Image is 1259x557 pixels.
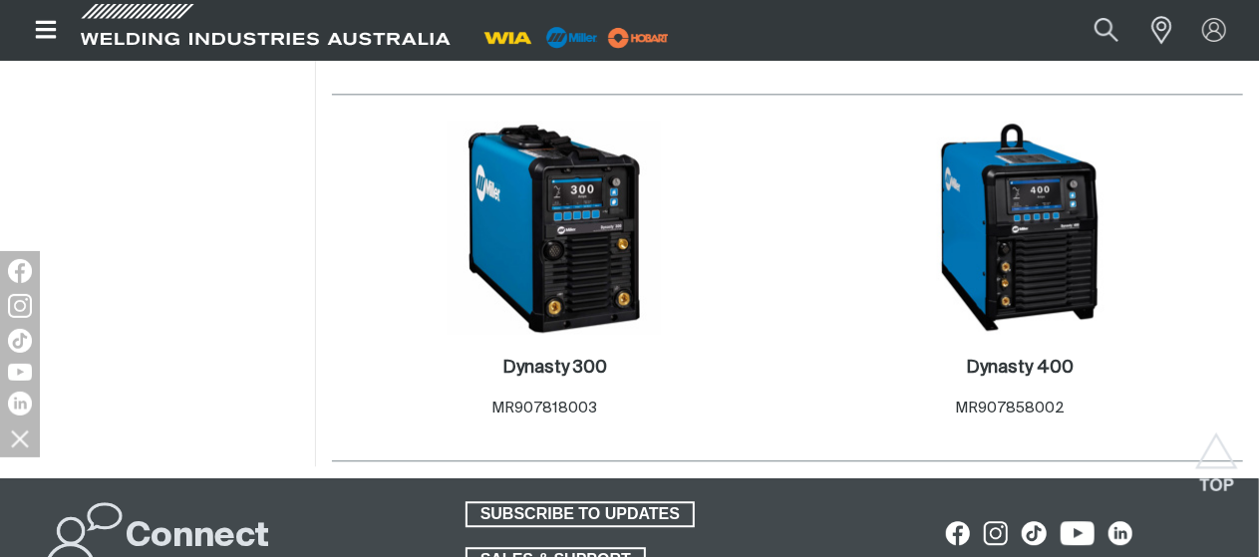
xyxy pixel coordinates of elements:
[8,259,32,283] img: Facebook
[8,329,32,353] img: TikTok
[602,30,675,45] a: miller
[8,294,32,318] img: Instagram
[8,392,32,416] img: LinkedIn
[502,357,607,380] a: Dynasty 300
[448,121,661,334] img: Dynasty 300
[502,359,607,377] h2: Dynasty 300
[956,401,1066,416] span: MR907858002
[468,501,693,527] span: SUBSCRIBE TO UPDATES
[966,359,1074,377] h2: Dynasty 400
[1048,8,1140,53] input: Product name or item number...
[913,121,1126,334] img: Dynasty 400
[966,357,1074,380] a: Dynasty 400
[466,501,695,527] a: SUBSCRIBE TO UPDATES
[8,364,32,381] img: YouTube
[1073,8,1140,53] button: Search products
[3,421,37,455] img: hide socials
[492,401,598,416] span: MR907818003
[1194,432,1239,477] button: Scroll to top
[602,23,675,53] img: miller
